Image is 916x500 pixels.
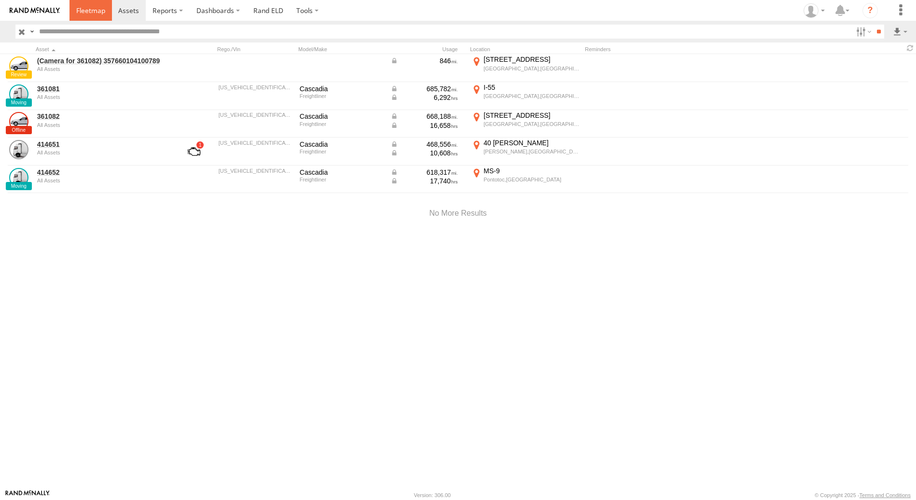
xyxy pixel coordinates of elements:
label: Click to View Current Location [470,167,581,193]
div: Freightliner [300,93,384,99]
div: Location [470,46,581,53]
a: View Asset Details [9,168,28,187]
label: Click to View Current Location [470,139,581,165]
a: 414652 [37,168,169,177]
div: [GEOGRAPHIC_DATA],[GEOGRAPHIC_DATA] [484,65,580,72]
div: Freightliner [300,177,384,182]
div: Cascadia [300,140,384,149]
div: Cascadia [300,84,384,93]
a: 361081 [37,84,169,93]
div: Reminders [585,46,739,53]
div: undefined [37,150,169,155]
a: Visit our Website [5,490,50,500]
div: undefined [37,66,169,72]
div: Rego./Vin [217,46,294,53]
a: View Asset Details [9,112,28,131]
div: [PERSON_NAME],[GEOGRAPHIC_DATA] [484,148,580,155]
img: rand-logo.svg [10,7,60,14]
div: [STREET_ADDRESS] [484,55,580,64]
div: Model/Make [298,46,385,53]
div: undefined [37,178,169,183]
div: Cascadia [300,168,384,177]
a: (Camera for 361082) 357660104100789 [37,56,169,65]
div: Data from Vehicle CANbus [390,168,458,177]
label: Export results as... [892,25,908,39]
a: View Asset Details [9,140,28,159]
span: Refresh [904,43,916,53]
a: View Asset Details [9,56,28,76]
div: Pontotoc,[GEOGRAPHIC_DATA] [484,176,580,183]
div: Data from Vehicle CANbus [390,112,458,121]
a: View Asset with Fault/s [176,140,212,163]
div: 3AKBHHDR2NSNH4607 [219,140,293,146]
a: Terms and Conditions [860,492,911,498]
label: Click to View Current Location [470,55,581,81]
div: MS-9 [484,167,580,175]
label: Click to View Current Location [470,111,581,137]
div: [GEOGRAPHIC_DATA],[GEOGRAPHIC_DATA] [484,93,580,99]
div: undefined [37,94,169,100]
div: 3AKBGLDRXLDLZ0432 [219,84,293,90]
div: Data from Vehicle CANbus [390,149,458,157]
a: 414651 [37,140,169,149]
div: Data from Vehicle CANbus [390,56,458,65]
div: I-55 [484,83,580,92]
div: 3AKBGLDR1LDLZ0433 [219,112,293,118]
a: View Asset Details [9,84,28,104]
div: Freightliner [300,149,384,154]
label: Search Query [28,25,36,39]
div: 3AKBHHDR4NSNH4608 [219,168,293,174]
div: [STREET_ADDRESS] [484,111,580,120]
div: [GEOGRAPHIC_DATA],[GEOGRAPHIC_DATA] [484,121,580,127]
div: Data from Vehicle CANbus [390,84,458,93]
div: Usage [389,46,466,53]
div: © Copyright 2025 - [815,492,911,498]
div: Version: 306.00 [414,492,451,498]
div: undefined [37,122,169,128]
div: Cascadia [300,112,384,121]
a: 361082 [37,112,169,121]
label: Search Filter Options [852,25,873,39]
label: Click to View Current Location [470,83,581,109]
div: Data from Vehicle CANbus [390,177,458,185]
div: 40 [PERSON_NAME] [484,139,580,147]
div: Data from Vehicle CANbus [390,93,458,102]
div: Data from Vehicle CANbus [390,121,458,130]
i: ? [862,3,878,18]
div: Data from Vehicle CANbus [390,140,458,149]
div: Click to Sort [36,46,171,53]
div: Freightliner [300,121,384,127]
div: Gene Roberts [800,3,828,18]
